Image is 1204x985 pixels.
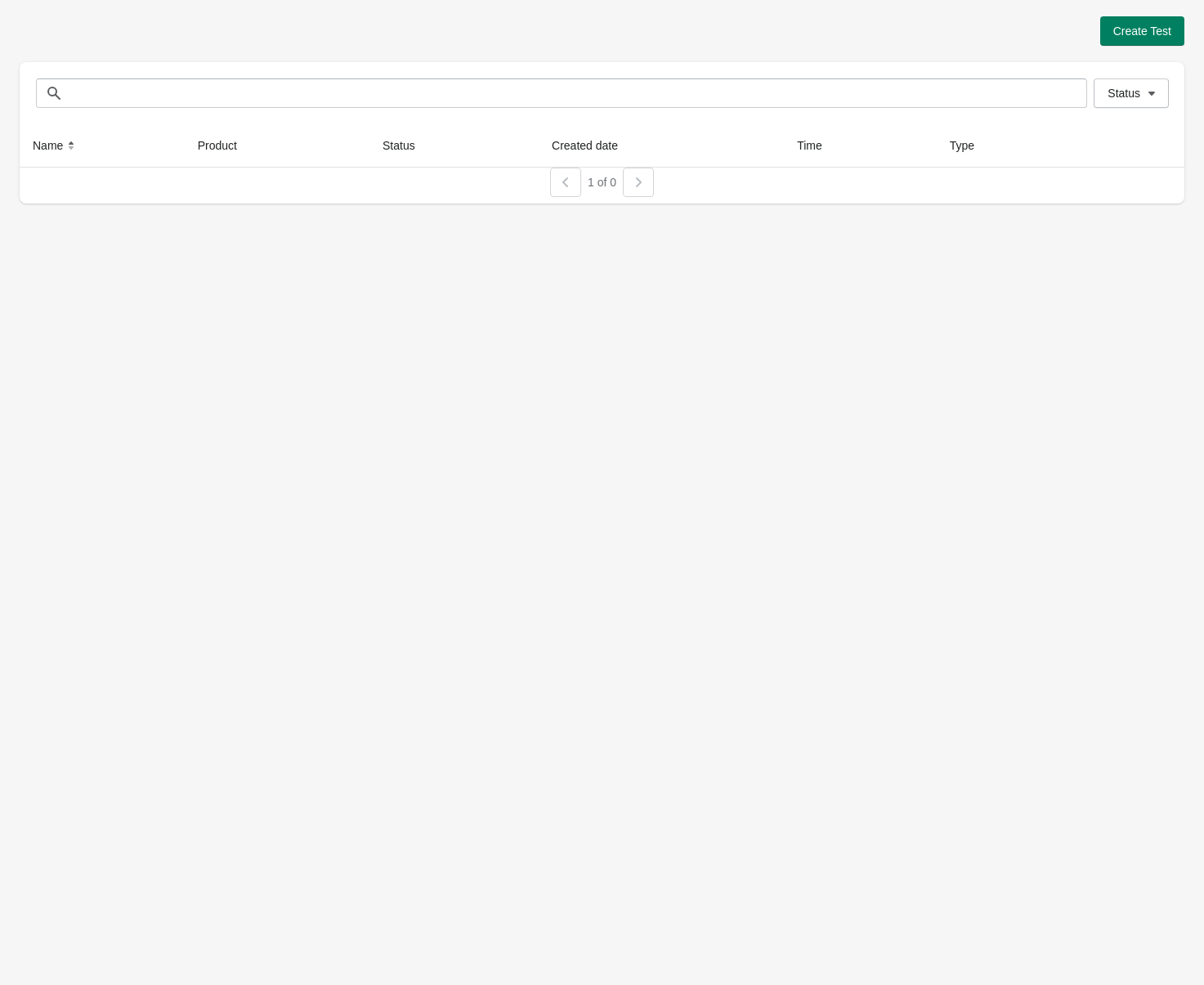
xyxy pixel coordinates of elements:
button: Created date [545,131,641,160]
button: Product [191,131,260,160]
button: Name [26,131,86,160]
button: Type [943,131,997,160]
button: Status [376,131,438,160]
span: Create Test [1113,25,1171,38]
button: Time [790,131,845,160]
button: Create Test [1100,16,1184,46]
span: 1 of 0 [588,176,616,189]
button: Status [1094,78,1169,108]
span: Status [1108,87,1140,100]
